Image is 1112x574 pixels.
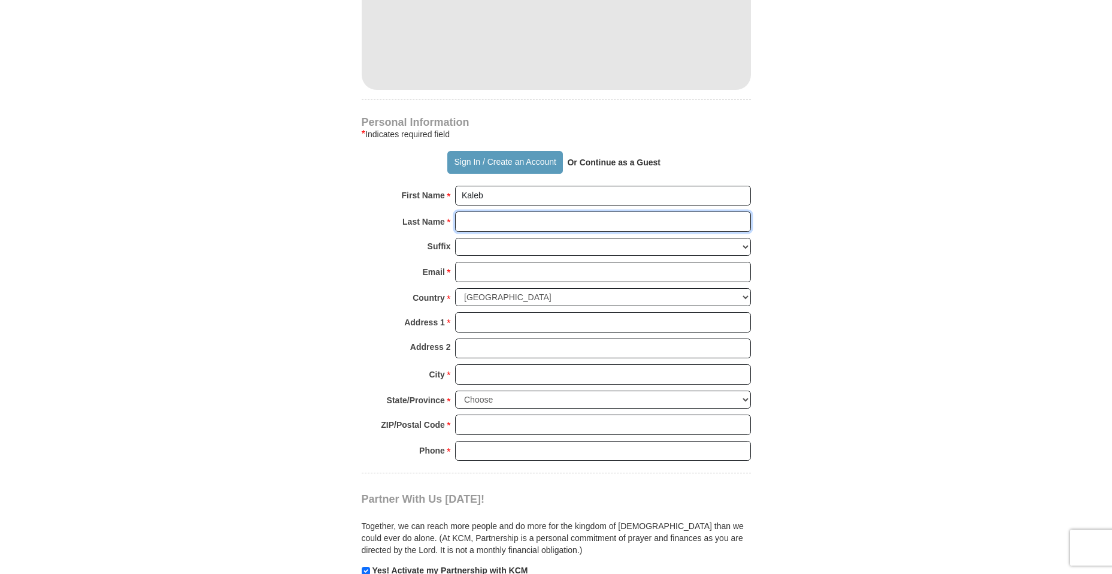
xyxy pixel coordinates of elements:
[429,366,444,383] strong: City
[362,127,751,141] div: Indicates required field
[362,493,485,505] span: Partner With Us [DATE]!
[362,520,751,556] p: Together, we can reach more people and do more for the kingdom of [DEMOGRAPHIC_DATA] than we coul...
[567,158,660,167] strong: Or Continue as a Guest
[410,339,451,355] strong: Address 2
[428,238,451,255] strong: Suffix
[404,314,445,331] strong: Address 1
[381,416,445,433] strong: ZIP/Postal Code
[447,151,563,174] button: Sign In / Create an Account
[419,442,445,459] strong: Phone
[387,392,445,409] strong: State/Province
[402,187,445,204] strong: First Name
[362,117,751,127] h4: Personal Information
[423,264,445,280] strong: Email
[413,289,445,306] strong: Country
[402,213,445,230] strong: Last Name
